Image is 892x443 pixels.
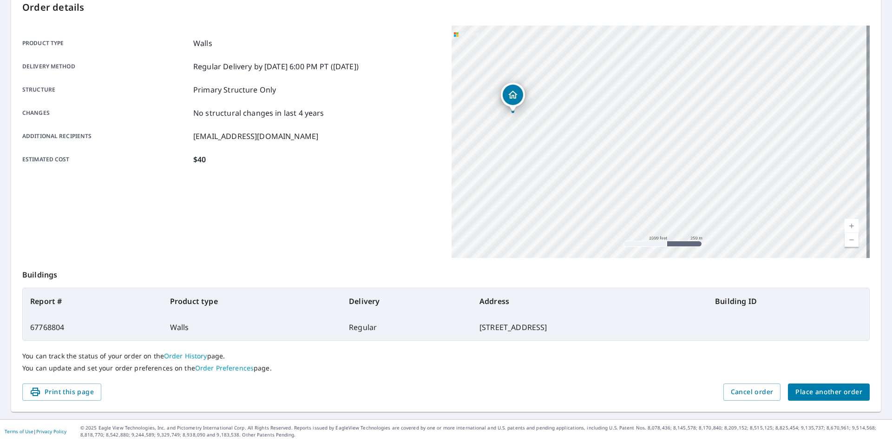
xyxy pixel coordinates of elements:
p: Buildings [22,258,870,288]
p: © 2025 Eagle View Technologies, Inc. and Pictometry International Corp. All Rights Reserved. Repo... [80,424,887,438]
a: Privacy Policy [36,428,66,435]
p: [EMAIL_ADDRESS][DOMAIN_NAME] [193,131,318,142]
td: 67768804 [23,314,163,340]
div: Dropped pin, building 1, Residential property, 2542 43rd Ave S Saint Cloud, MN 56301 [501,83,525,112]
p: You can update and set your order preferences on the page. [22,364,870,372]
p: $40 [193,154,206,165]
td: Regular [341,314,472,340]
th: Delivery [341,288,472,314]
span: Print this page [30,386,94,398]
p: You can track the status of your order on the page. [22,352,870,360]
span: Cancel order [731,386,774,398]
th: Report # [23,288,163,314]
p: Structure [22,84,190,95]
button: Print this page [22,383,101,401]
a: Current Level 15, Zoom Out [845,233,859,247]
p: Primary Structure Only [193,84,276,95]
td: [STREET_ADDRESS] [472,314,708,340]
th: Building ID [708,288,869,314]
td: Walls [163,314,341,340]
p: Changes [22,107,190,119]
a: Order History [164,351,207,360]
p: Additional recipients [22,131,190,142]
p: Product type [22,38,190,49]
p: Regular Delivery by [DATE] 6:00 PM PT ([DATE]) [193,61,359,72]
a: Order Preferences [195,364,254,372]
th: Address [472,288,708,314]
p: No structural changes in last 4 years [193,107,324,119]
th: Product type [163,288,341,314]
p: Order details [22,0,870,14]
a: Current Level 15, Zoom In [845,219,859,233]
a: Terms of Use [5,428,33,435]
button: Cancel order [723,383,781,401]
button: Place another order [788,383,870,401]
p: Estimated cost [22,154,190,165]
p: | [5,429,66,434]
span: Place another order [795,386,862,398]
p: Walls [193,38,212,49]
p: Delivery method [22,61,190,72]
